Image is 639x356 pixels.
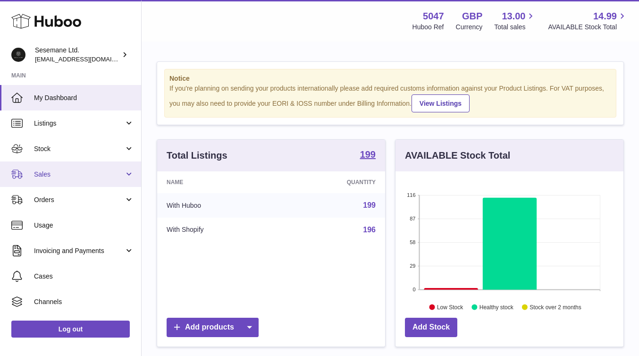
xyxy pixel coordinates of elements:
text: 29 [410,263,415,269]
div: If you're planning on sending your products internationally please add required customs informati... [169,84,611,112]
span: Cases [34,272,134,281]
strong: 5047 [423,10,444,23]
span: Orders [34,195,124,204]
div: Currency [456,23,483,32]
a: 199 [360,150,376,161]
th: Name [157,171,280,193]
span: Usage [34,221,134,230]
span: My Dashboard [34,93,134,102]
text: Stock over 2 months [530,304,581,310]
span: Stock [34,144,124,153]
span: Sales [34,170,124,179]
div: Huboo Ref [412,23,444,32]
text: Healthy stock [479,304,514,310]
text: 87 [410,216,415,221]
th: Quantity [280,171,385,193]
text: Low Stock [437,304,463,310]
a: 199 [363,201,376,209]
a: 14.99 AVAILABLE Stock Total [548,10,628,32]
text: 0 [412,287,415,292]
span: 14.99 [593,10,617,23]
a: 13.00 Total sales [494,10,536,32]
span: Total sales [494,23,536,32]
span: 13.00 [502,10,525,23]
strong: 199 [360,150,376,159]
span: Channels [34,297,134,306]
h3: AVAILABLE Stock Total [405,149,510,162]
span: [EMAIL_ADDRESS][DOMAIN_NAME] [35,55,139,63]
a: Log out [11,321,130,338]
a: Add products [167,318,259,337]
td: With Huboo [157,193,280,218]
a: 196 [363,226,376,234]
td: With Shopify [157,218,280,242]
span: AVAILABLE Stock Total [548,23,628,32]
span: Listings [34,119,124,128]
img: info@soulcap.com [11,48,25,62]
text: 116 [407,192,415,198]
strong: GBP [462,10,482,23]
span: Invoicing and Payments [34,246,124,255]
h3: Total Listings [167,149,227,162]
strong: Notice [169,74,611,83]
text: 58 [410,239,415,245]
a: View Listings [412,94,470,112]
a: Add Stock [405,318,457,337]
div: Sesemane Ltd. [35,46,120,64]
